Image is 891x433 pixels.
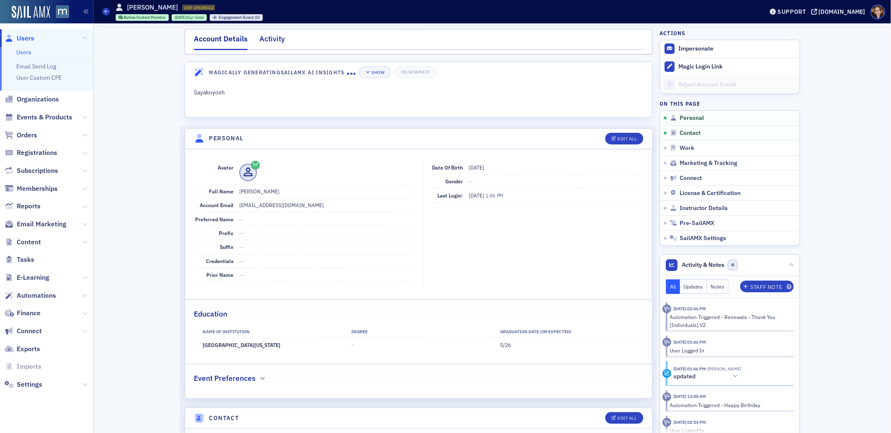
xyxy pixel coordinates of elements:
span: Marketing & Tracking [680,160,738,167]
div: Update [663,369,671,378]
a: Exports [5,344,40,354]
a: Active Student Member [119,15,166,20]
h4: Magically Generating SailAMX AI Insights [209,68,348,76]
a: Reports [5,202,41,211]
span: Exports [17,344,40,354]
div: Show [371,70,384,75]
div: Support [777,8,806,15]
span: Activity & Notes [682,261,725,269]
span: Automations [17,291,56,300]
button: Updates [680,279,707,294]
th: Graduation Date (Or Expected) [493,326,642,338]
a: Users [16,48,31,56]
a: Settings [5,380,42,389]
a: View Homepage [50,5,69,20]
span: — [351,342,355,348]
span: [DATE] [175,15,186,20]
button: Staff Note [740,281,794,292]
span: License & Certification [680,190,741,197]
span: Engagement Score : [219,15,255,20]
a: E-Learning [5,273,49,282]
span: Preferred Name [195,216,234,223]
a: Events & Products [5,113,72,122]
span: Full Name [209,188,234,195]
span: [DATE] [469,192,485,199]
div: Automation Triggered - Happy Birthday [670,401,788,409]
img: SailAMX [12,6,50,19]
a: Subscriptions [5,166,58,175]
a: Finance [5,309,41,318]
div: Account Details [194,33,248,50]
span: Prefix [219,230,234,236]
time: 10/22/2024 02:54 PM [674,419,706,425]
span: [DATE] [469,164,484,171]
div: 2024-08-01 00:00:00 [172,14,207,21]
span: Tasks [17,255,34,264]
span: Profile [871,5,885,19]
div: Activity [663,418,671,427]
time: 9/11/2025 02:46 PM [674,306,706,311]
button: Regenerate [395,66,437,78]
a: Email Send Log [16,63,56,70]
a: User Custom CPE [16,74,62,81]
a: Adjust Account Credit [660,76,800,94]
button: Edit All [605,133,643,144]
a: Automations [5,291,56,300]
span: Registrations [17,148,57,157]
span: Prior Name [206,271,234,278]
a: Connect [5,327,42,336]
span: Organizations [17,95,59,104]
div: Activity [663,304,671,313]
span: Finance [17,309,41,318]
span: Avatar [218,164,234,171]
span: Connect [17,327,42,336]
th: Name of Institution [195,326,344,338]
div: Staff Note [751,285,782,289]
a: Content [5,238,41,247]
span: Reports [17,202,41,211]
span: Credentials [206,258,234,264]
span: Gender [445,178,463,185]
h2: Education [194,309,227,319]
div: (1yr 1mo) [175,15,204,20]
button: [DOMAIN_NAME] [811,9,868,15]
div: Adjust Account Credit [678,81,795,89]
span: Settings [17,380,42,389]
span: Student Member [136,15,166,20]
span: — [239,216,244,223]
a: Memberships [5,184,58,193]
h4: Personal [209,134,244,143]
a: Registrations [5,148,57,157]
th: Degree [344,326,493,338]
img: SailAMX [56,5,69,18]
div: 10 [219,15,260,20]
span: Personal [680,114,704,122]
span: — [239,230,244,236]
div: [DOMAIN_NAME] [819,8,866,15]
h2: Event Preferences [194,373,256,384]
div: Active: Active: Student Member [116,14,169,21]
button: Show [359,66,391,78]
td: [GEOGRAPHIC_DATA][US_STATE] [195,338,344,352]
span: — [239,271,244,278]
span: Imports [17,362,41,371]
button: Edit All [605,412,643,424]
span: Sayakoyoshie Koga [706,366,741,372]
h4: On this page [660,100,800,107]
span: Email Marketing [17,220,66,229]
button: All [666,279,680,294]
span: USR-20658022 [184,5,214,10]
h4: Contact [209,414,239,423]
a: Email Marketing [5,220,66,229]
span: 5/26 [500,342,511,348]
span: Instructor Details [680,205,728,212]
span: Active [124,15,136,20]
span: Account Email [200,202,234,208]
span: Memberships [17,184,58,193]
span: — [239,258,244,264]
span: Connect [680,175,702,182]
div: Activity [663,338,671,347]
span: 1:46 PM [485,192,503,199]
span: Subscriptions [17,166,58,175]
